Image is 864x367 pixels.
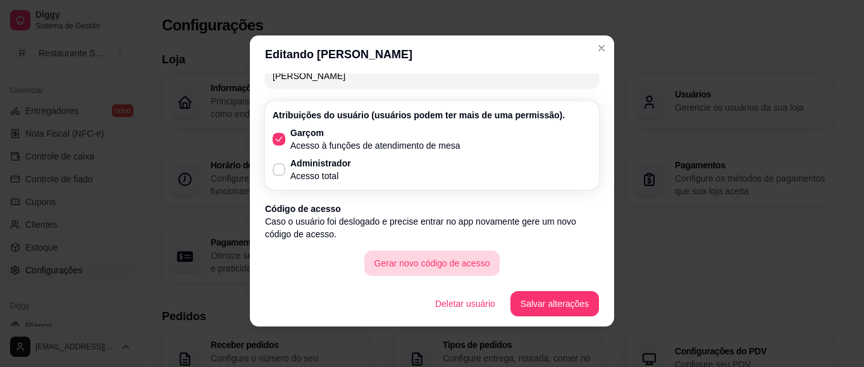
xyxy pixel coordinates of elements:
p: Atribuições do usuário (usuários podem ter mais de uma permissão). [273,109,591,121]
p: Caso o usuário foi deslogado e precise entrar no app novamente gere um novo código de acesso. [265,215,599,240]
button: Deletar usuário [425,291,505,316]
button: Close [591,38,612,58]
button: Salvar alterações [510,291,599,316]
header: Editando [PERSON_NAME] [250,35,614,73]
input: Nome do usurário [273,70,591,82]
p: Acesso à funções de atendimento de mesa [290,139,460,152]
p: Garçom [290,127,460,139]
p: Código de acesso [265,202,599,215]
p: Acesso total [290,170,351,182]
button: Gerar novo código de acesso [364,251,500,276]
p: Administrador [290,157,351,170]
